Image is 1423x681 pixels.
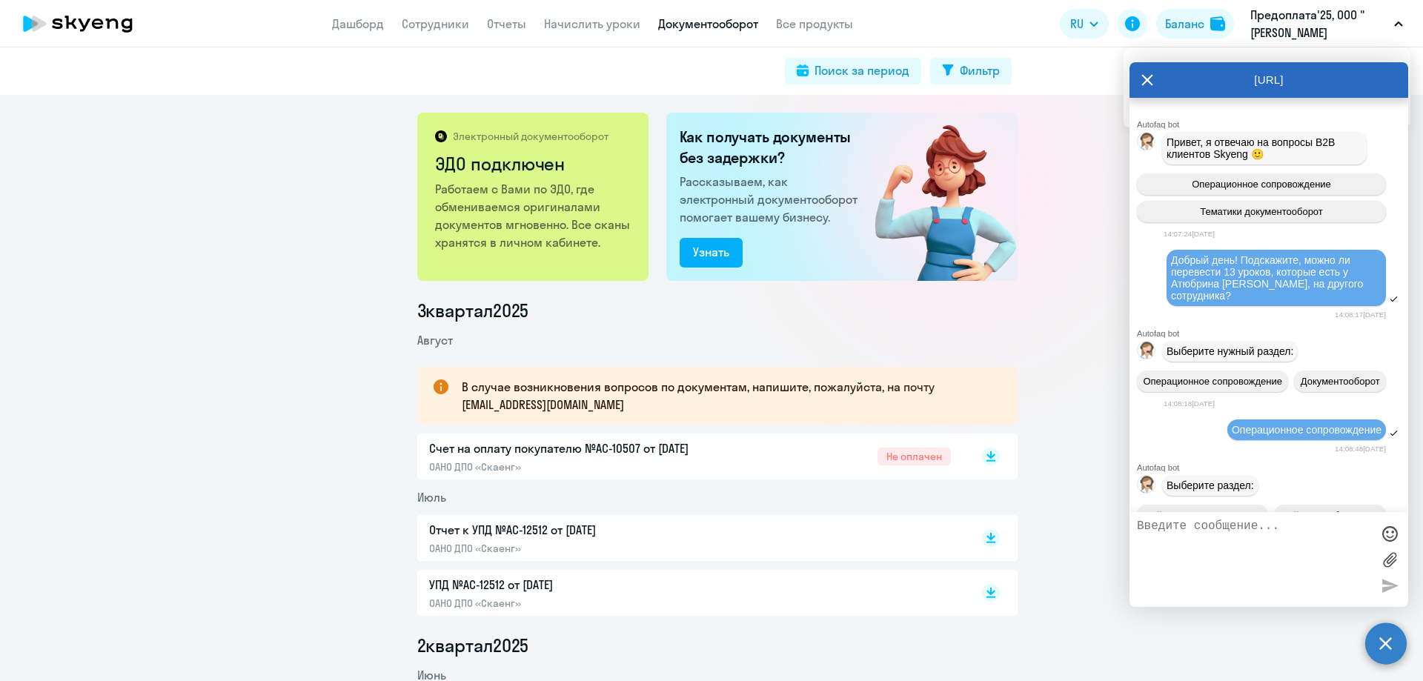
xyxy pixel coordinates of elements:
[851,113,1018,281] img: connected
[402,16,469,31] a: Сотрудники
[1138,342,1156,363] img: bot avatar
[429,521,740,539] p: Отчет к УПД №AC-12512 от [DATE]
[776,16,853,31] a: Все продукты
[680,127,863,168] h2: Как получать документы без задержки?
[1137,463,1408,472] div: Autofaq bot
[1281,510,1378,521] span: Действия с балансом
[487,16,526,31] a: Отчеты
[1137,173,1386,195] button: Операционное сопровождение
[658,16,758,31] a: Документооборот
[930,58,1012,84] button: Фильтр
[417,634,1018,657] li: 2 квартал 2025
[1165,15,1204,33] div: Баланс
[417,299,1018,322] li: 3 квартал 2025
[1200,206,1323,217] span: Тематики документооборот
[429,576,951,610] a: УПД №AC-12512 от [DATE]ОАНО ДПО «Скаенг»
[435,180,633,251] p: Работаем с Вами по ЭДО, где обмениваемся оригиналами документов мгновенно. Все сканы хранятся в л...
[1145,510,1260,521] span: Действия по сотрудникам
[544,16,640,31] a: Начислить уроки
[1164,399,1215,408] time: 14:08:18[DATE]
[1137,120,1408,129] div: Autofaq bot
[1210,16,1225,31] img: balance
[1060,9,1109,39] button: RU
[785,58,921,84] button: Поиск за период
[435,152,633,176] h2: ЭДО подключен
[960,62,1000,79] div: Фильтр
[417,333,453,348] span: Август
[1124,47,1410,127] ul: RU
[1138,476,1156,497] img: bot avatar
[1137,201,1386,222] button: Тематики документооборот
[332,16,384,31] a: Дашборд
[429,439,740,457] p: Счет на оплату покупателю №AC-10507 от [DATE]
[1335,445,1386,453] time: 14:08:48[DATE]
[1137,329,1408,338] div: Autofaq bot
[680,173,863,226] p: Рассказываем, как электронный документооборот помогает вашему бизнесу.
[462,378,991,413] p: В случае возникновения вопросов по документам, напишите, пожалуйста, на почту [EMAIL_ADDRESS][DOM...
[1167,136,1338,160] span: Привет, я отвечаю на вопросы B2B клиентов Skyeng 🙂
[1192,179,1331,190] span: Операционное сопровождение
[1250,6,1388,41] p: Предоплата'25, ООО "[PERSON_NAME] РАМЕНСКОЕ"
[1167,479,1254,491] span: Выберите раздел:
[1156,9,1234,39] button: Балансbalance
[1137,505,1268,526] button: Действия по сотрудникам
[1164,230,1215,238] time: 14:07:24[DATE]
[1335,310,1386,319] time: 14:08:17[DATE]
[453,130,608,143] p: Электронный документооборот
[429,521,951,555] a: Отчет к УПД №AC-12512 от [DATE]ОАНО ДПО «Скаенг»
[1274,505,1386,526] button: Действия с балансом
[1070,15,1084,33] span: RU
[1138,133,1156,154] img: bot avatar
[429,460,740,474] p: ОАНО ДПО «Скаенг»
[1243,6,1410,41] button: Предоплата'25, ООО "[PERSON_NAME] РАМЕНСКОЕ"
[815,62,909,79] div: Поиск за период
[429,597,740,610] p: ОАНО ДПО «Скаенг»
[1379,548,1401,571] label: Лимит 10 файлов
[693,243,729,261] div: Узнать
[417,490,446,505] span: Июль
[878,448,951,465] span: Не оплачен
[1171,254,1366,302] span: Добрый день! Подскажите, можно ли перевести 13 уроков, которые есть у Атюбрина [PERSON_NAME], на ...
[1137,371,1288,392] button: Операционное сопровождение
[680,238,743,268] button: Узнать
[1143,376,1282,387] span: Операционное сопровождение
[1232,424,1381,436] span: Операционное сопровождение
[429,439,951,474] a: Счет на оплату покупателю №AC-10507 от [DATE]ОАНО ДПО «Скаенг»Не оплачен
[429,576,740,594] p: УПД №AC-12512 от [DATE]
[429,542,740,555] p: ОАНО ДПО «Скаенг»
[1301,376,1380,387] span: Документооборот
[1294,371,1386,392] button: Документооборот
[1167,345,1293,357] span: Выберите нужный раздел:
